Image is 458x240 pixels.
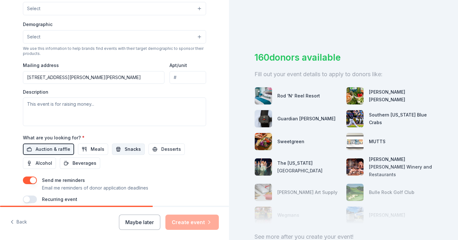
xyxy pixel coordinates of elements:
[277,159,341,175] div: The [US_STATE][GEOGRAPHIC_DATA]
[161,145,181,153] span: Desserts
[23,143,74,155] button: Auction & raffle
[36,145,70,153] span: Auction & raffle
[91,145,104,153] span: Meals
[369,138,385,145] div: MUTTS
[78,143,108,155] button: Meals
[119,215,160,230] button: Maybe later
[23,157,56,169] button: Alcohol
[346,110,364,127] img: photo for Southern Maryland Blue Crabs
[170,62,187,69] label: Apt/unit
[27,33,40,41] span: Select
[369,156,433,178] div: [PERSON_NAME] [PERSON_NAME] Winery and Restaurants
[23,135,85,141] label: What are you looking for?
[27,5,40,12] span: Select
[369,111,433,126] div: Southern [US_STATE] Blue Crabs
[23,89,48,95] label: Description
[346,133,364,150] img: photo for MUTTS
[277,138,304,145] div: Sweetgreen
[42,177,85,183] label: Send me reminders
[23,62,59,69] label: Mailing address
[255,133,272,150] img: photo for Sweetgreen
[170,71,206,84] input: #
[255,110,272,127] img: photo for Guardian Angel Device
[149,143,185,155] button: Desserts
[36,159,52,167] span: Alcohol
[60,157,100,169] button: Beverages
[112,143,145,155] button: Snacks
[42,197,77,202] label: Recurring event
[73,159,96,167] span: Beverages
[277,92,320,100] div: Rod ‘N’ Reel Resort
[23,71,164,84] input: Enter a US address
[23,46,206,56] div: We use this information to help brands find events with their target demographic to sponsor their...
[125,145,141,153] span: Snacks
[255,158,272,176] img: photo for The Maryland Theatre
[23,2,206,15] button: Select
[254,69,433,79] div: Fill out your event details to apply to donors like:
[10,216,27,229] button: Back
[255,87,272,104] img: photo for Rod ‘N’ Reel Resort
[369,88,433,103] div: [PERSON_NAME] [PERSON_NAME]
[346,158,364,176] img: photo for Cooper's Hawk Winery and Restaurants
[254,51,433,64] div: 160 donors available
[23,21,52,28] label: Demographic
[23,30,206,43] button: Select
[346,87,364,104] img: photo for Harris Teeter
[42,184,148,192] p: Email me reminders of donor application deadlines
[277,115,336,123] div: Guardian [PERSON_NAME]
